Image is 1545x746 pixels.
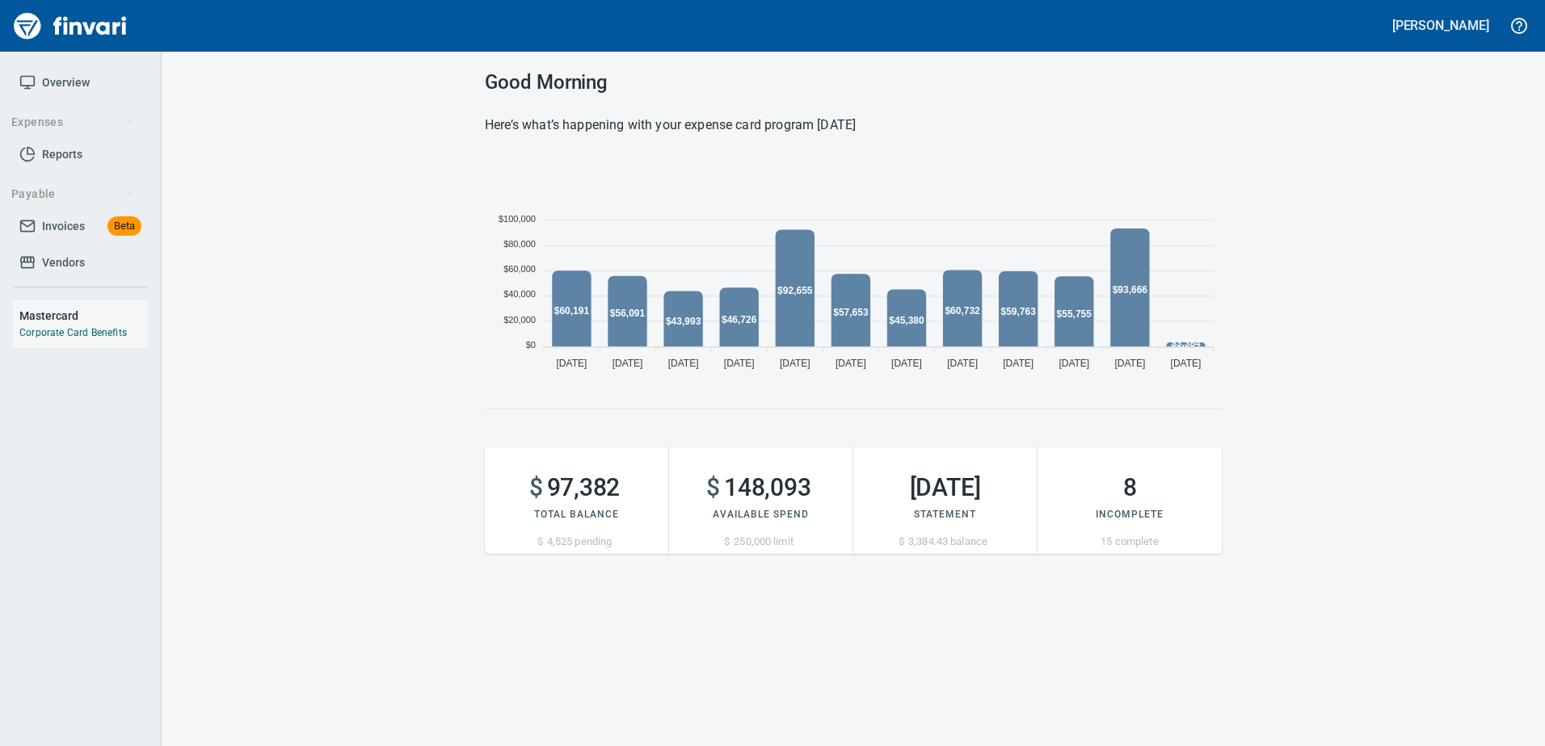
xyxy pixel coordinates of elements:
[107,217,141,236] span: Beta
[13,136,148,173] a: Reports
[503,289,536,299] tspan: $40,000
[836,358,866,369] tspan: [DATE]
[557,358,587,369] tspan: [DATE]
[5,179,140,209] button: Payable
[19,307,148,325] h6: Mastercard
[1171,358,1202,369] tspan: [DATE]
[1388,13,1493,38] button: [PERSON_NAME]
[485,71,1222,94] h3: Good Morning
[526,340,536,350] tspan: $0
[485,114,1222,136] h6: Here’s what’s happening with your expense card program [DATE]
[13,208,148,245] a: InvoicesBeta
[613,358,643,369] tspan: [DATE]
[42,216,85,237] span: Invoices
[503,239,536,249] tspan: $80,000
[1114,358,1145,369] tspan: [DATE]
[503,315,536,325] tspan: $20,000
[780,358,810,369] tspan: [DATE]
[11,184,133,204] span: Payable
[13,65,148,101] a: Overview
[19,327,127,338] a: Corporate Card Benefits
[503,264,536,274] tspan: $60,000
[891,358,922,369] tspan: [DATE]
[1392,17,1489,34] h5: [PERSON_NAME]
[1059,358,1089,369] tspan: [DATE]
[11,112,133,132] span: Expenses
[42,73,90,93] span: Overview
[42,253,85,273] span: Vendors
[724,358,755,369] tspan: [DATE]
[13,245,148,281] a: Vendors
[10,6,131,45] img: Finvari
[5,107,140,137] button: Expenses
[947,358,978,369] tspan: [DATE]
[42,145,82,165] span: Reports
[499,214,536,224] tspan: $100,000
[1003,358,1034,369] tspan: [DATE]
[668,358,699,369] tspan: [DATE]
